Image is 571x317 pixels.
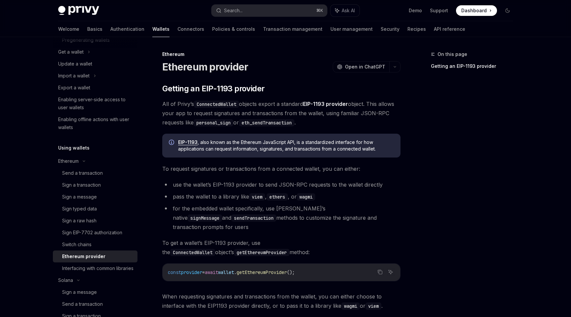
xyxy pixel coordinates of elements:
[212,21,255,37] a: Policies & controls
[239,119,294,126] code: eth_sendTransaction
[409,7,422,14] a: Demo
[58,84,90,92] div: Export a wallet
[287,269,295,275] span: ();
[53,179,137,191] a: Sign a transaction
[330,21,373,37] a: User management
[53,227,137,239] a: Sign EIP-7702 authorization
[58,21,79,37] a: Welcome
[316,8,323,13] span: ⌘ K
[53,239,137,250] a: Switch chains
[263,21,323,37] a: Transaction management
[303,101,348,108] a: EIP-1193 provider
[202,269,205,275] span: =
[53,262,137,274] a: Interfacing with common libraries
[231,214,276,222] code: sendTransaction
[194,119,233,126] code: personal_sign
[58,60,92,68] div: Update a wallet
[62,169,103,177] div: Send a transaction
[365,302,381,310] code: viem
[62,241,92,249] div: Switch chains
[224,7,243,15] div: Search...
[53,203,137,215] a: Sign typed data
[62,229,122,237] div: Sign EIP-7702 authorization
[169,140,175,146] svg: Info
[267,193,288,201] code: ethers
[342,7,355,14] span: Ask AI
[62,205,97,213] div: Sign typed data
[58,157,79,165] div: Ethereum
[62,300,103,308] div: Send a transaction
[162,61,248,73] h1: Ethereum provider
[381,21,400,37] a: Security
[249,193,265,201] code: viem
[62,217,96,225] div: Sign a raw hash
[53,215,137,227] a: Sign a raw hash
[62,193,97,201] div: Sign a message
[58,144,90,152] h5: Using wallets
[181,269,202,275] span: provider
[237,269,287,275] span: getEthereumProvider
[376,268,384,276] button: Copy the contents from the code block
[58,72,90,80] div: Import a wallet
[53,286,137,298] a: Sign a message
[162,192,400,201] li: pass the wallet to a library like , , or
[152,21,170,37] a: Wallets
[434,21,465,37] a: API reference
[170,249,215,256] code: ConnectedWallet
[218,269,234,275] span: wallet
[234,269,237,275] span: .
[162,83,264,94] span: Getting an EIP-1193 provider
[62,264,133,272] div: Interfacing with common libraries
[58,96,133,112] div: Enabling server-side access to user wallets
[211,5,327,17] button: Search...⌘K
[407,21,426,37] a: Recipes
[456,5,497,16] a: Dashboard
[188,214,222,222] code: signMessage
[502,5,513,16] button: Toggle dark mode
[62,288,97,296] div: Sign a message
[178,139,394,152] span: , also known as the Ethereum JavaScript API, is a standardized interface for how applications can...
[162,51,400,58] div: Ethereum
[168,269,181,275] span: const
[162,238,400,257] span: To get a wallet’s EIP-1193 provider, use the object’s method:
[53,82,137,94] a: Export a wallet
[58,6,99,15] img: dark logo
[162,292,400,310] span: When requesting signatures and transactions from the wallet, you can either choose to interface w...
[431,61,518,71] a: Getting an EIP-1193 provider
[162,164,400,173] span: To request signatures or transactions from a connected wallet, you can either:
[53,167,137,179] a: Send a transaction
[438,50,467,58] span: On this page
[110,21,144,37] a: Authentication
[162,99,400,127] span: All of Privy’s objects export a standard object. This allows your app to request signatures and t...
[205,269,218,275] span: await
[62,252,105,260] div: Ethereum provider
[53,113,137,133] a: Enabling offline actions with user wallets
[341,302,360,310] code: wagmi
[234,249,289,256] code: getEthereumProvider
[297,193,315,201] code: wagmi
[333,61,389,72] button: Open in ChatGPT
[62,181,101,189] div: Sign a transaction
[58,115,133,131] div: Enabling offline actions with user wallets
[162,180,400,189] li: use the wallet’s EIP-1193 provider to send JSON-RPC requests to the wallet directly
[162,204,400,232] li: for the embedded wallet specifically, use [PERSON_NAME]’s native and methods to customize the sig...
[430,7,448,14] a: Support
[177,21,204,37] a: Connectors
[58,276,73,284] div: Solana
[53,250,137,262] a: Ethereum provider
[53,298,137,310] a: Send a transaction
[330,5,360,17] button: Ask AI
[53,94,137,113] a: Enabling server-side access to user wallets
[386,268,395,276] button: Ask AI
[178,139,198,145] a: EIP-1193
[53,58,137,70] a: Update a wallet
[194,101,239,108] code: ConnectedWallet
[53,191,137,203] a: Sign a message
[87,21,102,37] a: Basics
[58,48,84,56] div: Get a wallet
[461,7,487,14] span: Dashboard
[345,64,385,70] span: Open in ChatGPT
